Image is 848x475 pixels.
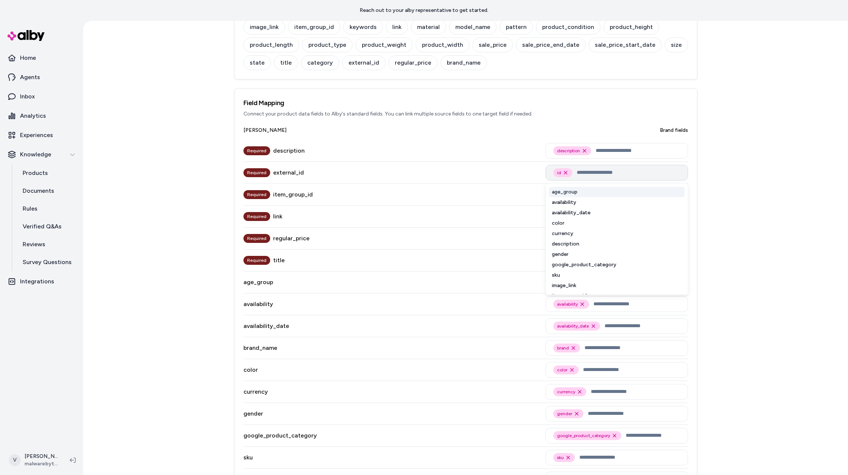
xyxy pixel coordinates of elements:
[516,38,586,52] div: sale_price_end_date
[536,20,600,35] div: product_condition
[243,212,270,221] div: Required
[557,433,610,439] span: google_product_category
[416,38,469,52] div: product_width
[274,55,298,70] div: title
[549,270,685,280] div: sku
[343,20,383,35] div: keywords
[549,228,685,239] div: currency
[243,431,317,440] div: google_product_category
[577,389,583,395] button: Remove currency option
[23,240,45,249] p: Reviews
[20,131,53,140] p: Experiences
[557,170,561,176] span: id
[574,411,580,417] button: Remove gender option
[243,55,271,70] div: state
[557,411,572,417] span: gender
[243,146,270,155] div: Required
[243,168,270,177] div: Required
[589,38,662,52] div: sale_price_start_date
[612,433,618,439] button: Remove google_product_category option
[302,38,353,52] div: product_type
[243,278,273,287] div: age_group
[549,239,685,249] div: description
[3,273,80,290] a: Integrations
[557,323,589,329] span: availability_date
[20,111,46,120] p: Analytics
[243,98,688,108] h3: Field Mapping
[243,453,253,462] div: sku
[243,190,270,199] div: Required
[23,258,72,267] p: Survey Questions
[579,301,585,307] button: Remove availability option
[411,20,446,35] div: material
[549,291,685,301] div: item_group_id
[24,460,58,468] span: malwarebytes
[565,455,571,461] button: Remove sku option
[557,148,580,154] span: description
[243,365,258,374] div: color
[273,256,285,265] div: title
[3,49,80,67] a: Home
[23,204,37,213] p: Rules
[557,301,578,307] span: availability
[603,20,659,35] div: product_height
[665,38,688,52] div: size
[243,20,285,35] div: image_link
[549,280,685,291] div: image_link
[570,345,576,351] button: Remove brand option
[243,38,299,52] div: product_length
[243,322,289,331] div: availability_date
[243,409,263,418] div: gender
[441,55,487,70] div: brand_name
[15,218,80,235] a: Verified Q&As
[243,387,268,396] div: currency
[569,367,575,373] button: Remove color option
[3,146,80,163] button: Knowledge
[273,190,313,199] div: item_group_id
[24,453,58,460] p: [PERSON_NAME]
[15,200,80,218] a: Rules
[273,146,305,155] div: description
[9,454,21,466] span: V
[301,55,339,70] div: category
[549,218,685,228] div: color
[557,389,575,395] span: currency
[660,127,688,134] span: Brand fields
[243,300,273,309] div: availability
[500,20,533,35] div: pattern
[20,73,40,82] p: Agents
[23,169,48,178] p: Products
[557,345,569,351] span: brand
[23,222,62,231] p: Verified Q&As
[582,148,587,154] button: Remove description option
[7,30,45,41] img: alby Logo
[546,183,688,295] div: Suggestions
[243,256,270,265] div: Required
[15,164,80,182] a: Products
[243,344,277,352] div: brand_name
[549,260,685,270] div: google_product_category
[243,127,287,134] span: [PERSON_NAME]
[342,55,386,70] div: external_id
[243,234,270,243] div: Required
[389,55,438,70] div: regular_price
[549,197,685,208] div: availability
[15,235,80,253] a: Reviews
[3,68,80,86] a: Agents
[273,234,310,243] div: regular_price
[563,170,569,176] button: Remove id option
[3,107,80,125] a: Analytics
[386,20,408,35] div: link
[288,20,340,35] div: item_group_id
[557,367,567,373] span: color
[360,7,488,14] p: Reach out to your alby representative to get started.
[273,168,304,177] div: external_id
[356,38,413,52] div: product_weight
[472,38,513,52] div: sale_price
[3,88,80,105] a: Inbox
[20,277,54,286] p: Integrations
[549,187,685,197] div: age_group
[20,150,51,159] p: Knowledge
[549,208,685,218] div: availability_date
[20,92,35,101] p: Inbox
